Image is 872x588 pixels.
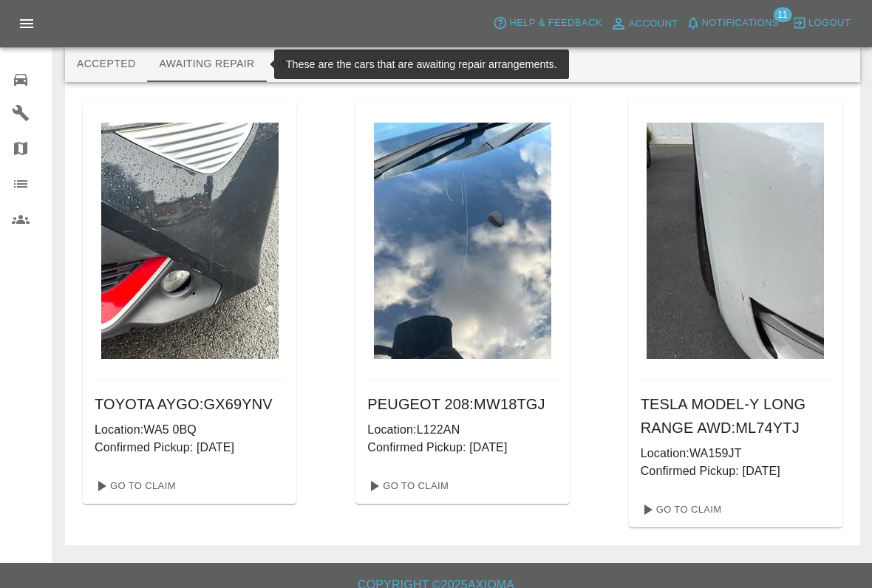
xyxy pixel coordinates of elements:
a: Go To Claim [361,474,452,498]
h6: TOYOTA AYGO : GX69YNV [95,392,285,416]
button: Accepted [65,47,147,82]
button: Repaired [344,47,422,82]
button: Open drawer [9,6,44,41]
p: Confirmed Pickup: [DATE] [95,439,285,457]
span: Account [629,16,678,33]
button: Awaiting Repair [147,47,266,82]
p: Location: WA5 0BQ [95,421,285,439]
button: In Repair [267,47,344,82]
button: Notifications [682,12,783,35]
button: Help & Feedback [489,12,605,35]
button: Logout [788,12,854,35]
span: Help & Feedback [509,15,602,32]
a: Go To Claim [89,474,180,498]
button: Paid [422,47,488,82]
p: Location: WA159JT [641,445,831,462]
h6: TESLA MODEL-Y LONG RANGE AWD : ML74YTJ [641,392,831,440]
span: Notifications [702,15,779,32]
p: Confirmed Pickup: [DATE] [367,439,557,457]
span: 11 [773,7,791,22]
span: Logout [808,15,851,32]
p: Confirmed Pickup: [DATE] [641,462,831,480]
h6: PEUGEOT 208 : MW18TGJ [367,392,557,416]
p: Location: L122AN [367,421,557,439]
a: Go To Claim [635,498,726,522]
a: Account [606,12,682,35]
